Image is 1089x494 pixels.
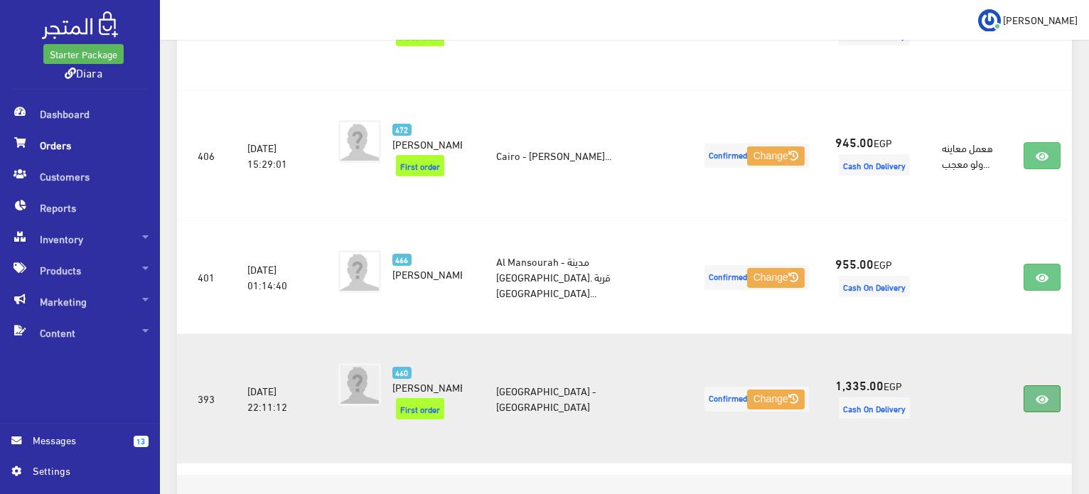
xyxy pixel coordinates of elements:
strong: 945.00 [835,132,874,151]
td: Al Mansourah - مدينة [GEOGRAPHIC_DATA]. قرية [GEOGRAPHIC_DATA]... [485,221,690,334]
span: [PERSON_NAME] [392,377,468,397]
td: EGP [824,334,930,464]
button: Change [747,390,805,409]
span: [PERSON_NAME] [392,134,468,154]
button: Change [747,146,805,166]
img: avatar.png [338,120,381,163]
a: 13 Messages [11,432,149,463]
span: Cash On Delivery [839,154,910,176]
span: Confirmed [704,387,809,412]
td: [DATE] 22:11:12 [236,334,316,464]
span: Settings [33,463,136,478]
a: 460 [PERSON_NAME] [392,363,462,394]
span: 13 [134,436,149,447]
td: 406 [177,90,236,220]
a: Diara [65,62,102,82]
td: Cairo - [PERSON_NAME]... [485,90,690,220]
img: . [42,11,118,39]
span: Inventory [11,223,149,254]
td: EGP [824,90,930,220]
span: First order [396,155,444,176]
span: Confirmed [704,265,809,290]
span: Products [11,254,149,286]
td: EGP [824,221,930,334]
img: avatar.png [338,363,381,406]
a: Settings [11,463,149,485]
span: 472 [392,124,412,136]
span: Confirmed [704,144,809,168]
img: avatar.png [338,250,381,293]
span: Cash On Delivery [839,276,910,297]
a: ... [PERSON_NAME] [978,9,1078,31]
span: Marketing [11,286,149,317]
iframe: Drift Widget Chat Controller [1018,397,1072,451]
img: ... [978,9,1001,32]
strong: 955.00 [835,254,874,272]
td: 393 [177,334,236,464]
span: 460 [392,367,412,379]
span: Messages [33,432,122,448]
a: Starter Package [43,44,124,64]
td: [DATE] 01:14:40 [236,221,316,334]
td: هعمل معاينه ولو معجب... [930,90,1012,220]
span: Cash On Delivery [839,397,910,419]
span: First order [396,398,444,419]
a: 466 [PERSON_NAME] [392,250,462,281]
td: [GEOGRAPHIC_DATA] - [GEOGRAPHIC_DATA] [485,334,690,464]
button: Change [747,268,805,288]
a: 472 [PERSON_NAME] [392,120,462,151]
span: Dashboard [11,98,149,129]
span: Customers [11,161,149,192]
td: 401 [177,221,236,334]
span: [PERSON_NAME] [1003,11,1078,28]
span: Reports [11,192,149,223]
span: 466 [392,254,412,266]
strong: 1,335.00 [835,375,884,394]
span: [PERSON_NAME] [392,264,468,284]
span: Orders [11,129,149,161]
span: Content [11,317,149,348]
td: [DATE] 15:29:01 [236,90,316,220]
